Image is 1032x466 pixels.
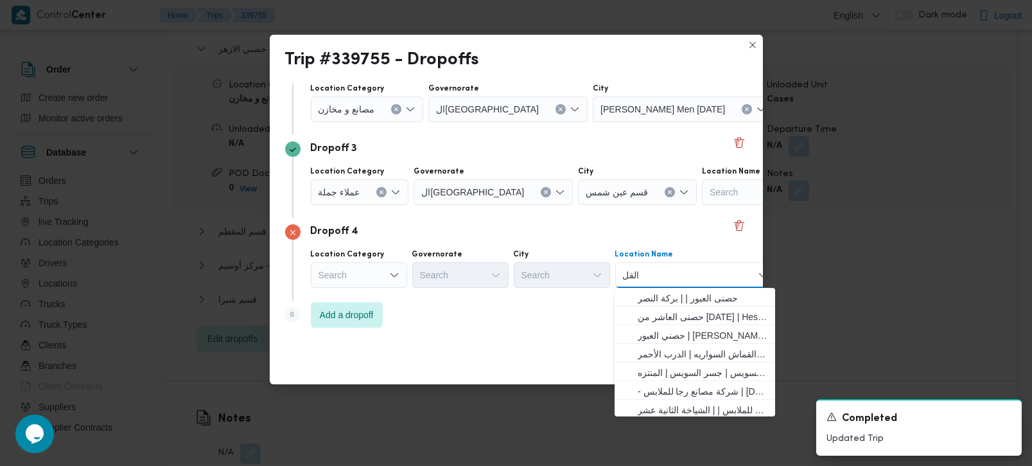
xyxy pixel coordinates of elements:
label: Location Category [311,166,385,177]
span: شركه كونكريت للملابس | | الشياخة الثانية عشر [638,402,767,418]
button: Delete [731,218,747,233]
svg: Step 5 has errors [289,229,297,237]
label: Location Name [615,249,674,260]
button: Open list of options [679,187,689,197]
span: قسم عين شمس [586,184,648,199]
button: Open list of options [592,270,602,280]
button: Open list of options [756,104,766,114]
span: حصنى العبور | | بركة النصر [638,291,767,306]
label: City [514,249,529,260]
label: Location Name [702,166,760,177]
label: Location Category [311,84,385,94]
div: Notification [826,411,1011,427]
span: ال[GEOGRAPHIC_DATA] [436,102,539,116]
button: Clear input [391,104,401,114]
button: Clear input [376,187,387,197]
button: حصني -جسر السويس | جسر السويس | المنتزه [615,363,775,381]
span: [PERSON_NAME] Men [DATE] [600,102,725,116]
label: Governorate [412,249,463,260]
button: حصنى العبور | | بركة النصر [615,288,775,307]
button: Clear input [742,104,752,114]
span: حصني -جسر السويس | جسر السويس | المنتزه [638,365,767,381]
button: حصني العبور | أحمد شوقي القيعي | بركة النصر [615,325,775,344]
label: Governorate [414,166,464,177]
div: Trip #339755 - Dropoffs [285,50,480,71]
button: - شركة مصانع رجا للملابس | Raja Clothing Co. | الشياخة الثانية عشر [615,381,775,400]
span: عملاء جملة [319,184,360,199]
button: Delete [731,135,747,150]
button: Clear input [665,187,675,197]
iframe: chat widget [13,415,54,453]
button: Add a dropoff [311,302,383,328]
button: Open list of options [491,270,501,280]
button: Open list of options [389,270,399,280]
span: Add a dropoff [320,307,374,323]
button: Open list of options [405,104,415,114]
button: Clear input [541,187,551,197]
button: حصني الازهر | سوق الازهر كل انواع القماش السواريه | الدرب الأحمر [615,344,775,363]
p: Updated Trip [826,432,1011,445]
button: حصنى العاشر من رمضان | Hesni Textiles Factory | جزء من مدينة العاشر-مجاورات [615,307,775,325]
label: Location Category [311,249,385,260]
button: Clear input [555,104,566,114]
span: حصني الازهر | سوق الازهر كل انواع القماش السواريه | الدرب الأحمر [638,346,767,362]
span: مصانع و مخازن [319,102,375,116]
span: حصنى العاشر من [DATE] | Hesni Textiles Factory | جزء من مدينة العاشر-مجاورات [638,309,767,325]
button: شركه كونكريت للملابس | | الشياخة الثانية عشر [615,400,775,418]
span: ال[GEOGRAPHIC_DATA] [421,184,524,199]
span: Completed [842,411,897,427]
button: Open list of options [555,187,565,197]
label: Governorate [428,84,479,94]
p: Dropoff 4 [311,224,359,240]
p: Dropoff 3 [311,141,358,157]
svg: Step 4 is complete [289,146,297,154]
button: Close list of options [758,270,768,280]
span: 6 [290,311,295,319]
button: Open list of options [390,187,401,197]
label: City [593,84,608,94]
label: City [578,166,593,177]
button: Closes this modal window [745,37,760,53]
span: حصني العبور | [PERSON_NAME] | بركة النصر [638,328,767,343]
span: - شركة مصانع رجا للملابس | [DATE] Clothing Co. | الشياخة الثانية عشر [638,384,767,399]
button: Open list of options [570,104,580,114]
